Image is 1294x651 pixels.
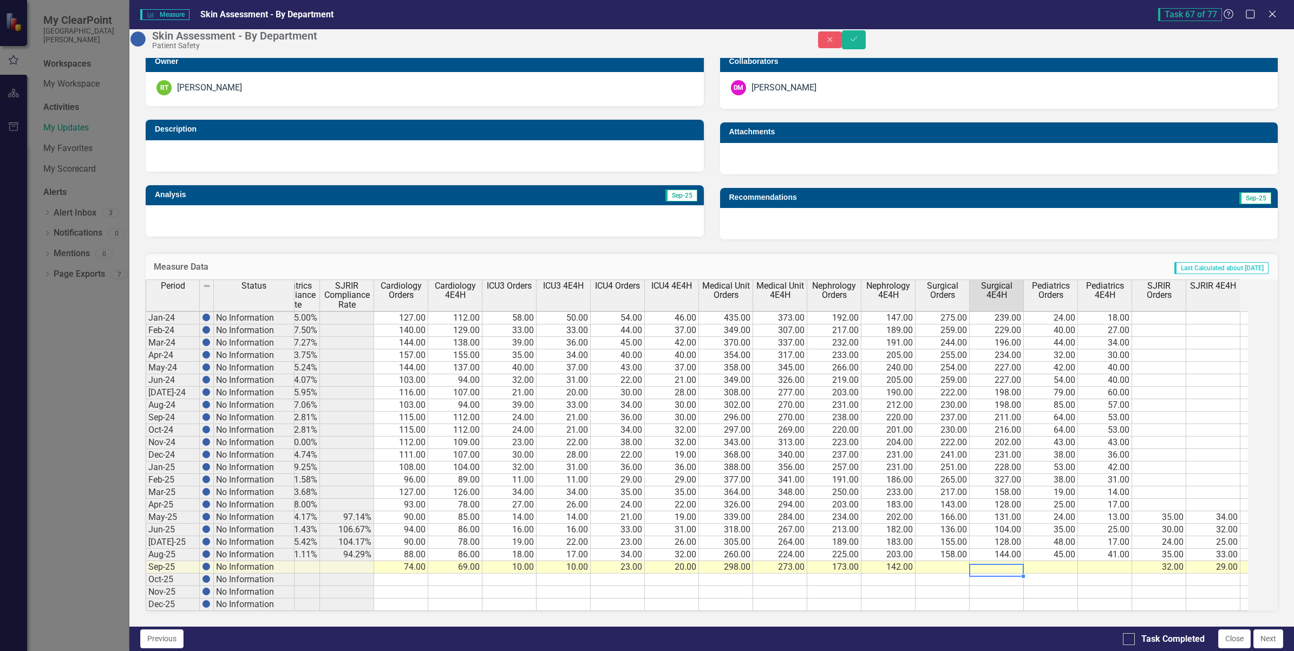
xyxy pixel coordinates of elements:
td: 229.00 [970,324,1024,337]
td: 196.00 [970,337,1024,349]
td: 230.00 [916,399,970,412]
td: 166.00 [916,511,970,524]
td: 40.00 [1078,362,1132,374]
img: BgCOk07PiH71IgAAAABJRU5ErkJggg== [202,450,211,459]
td: 30.00 [645,399,699,412]
td: 37.00 [645,324,699,337]
td: 43.00 [1024,437,1078,449]
td: 240.00 [861,362,916,374]
td: 32.00 [1024,349,1078,362]
td: No Information [214,337,295,349]
div: Skin Assessment - By Department [152,30,796,42]
td: 220.00 [861,412,916,424]
td: 345.00 [753,362,807,374]
td: 231.00 [807,399,861,412]
td: Apr-24 [146,349,200,362]
td: No Information [214,311,295,324]
td: 40.00 [1078,374,1132,387]
td: 109.00 [428,437,482,449]
span: Skin Assessment - By Department [200,9,334,19]
td: 60.00 [1078,387,1132,399]
td: 237.00 [916,412,970,424]
td: 155.00 [428,349,482,362]
td: 34.00 [1186,511,1240,524]
td: 35.00 [645,486,699,499]
td: Dec-24 [146,449,200,461]
td: 270.00 [753,399,807,412]
td: 21.00 [645,374,699,387]
td: 36.00 [591,461,645,474]
td: 158.00 [970,486,1024,499]
td: 35.00 [591,486,645,499]
td: 157.00 [374,349,428,362]
td: 42.00 [1078,461,1132,474]
td: 326.00 [699,499,753,511]
td: 19.00 [1024,486,1078,499]
td: 103.00 [374,374,428,387]
td: 40.00 [1024,324,1078,337]
td: 34.00 [591,399,645,412]
img: BgCOk07PiH71IgAAAABJRU5ErkJggg== [202,475,211,484]
img: BgCOk07PiH71IgAAAABJRU5ErkJggg== [202,325,211,334]
td: 39.00 [482,399,537,412]
td: 31.00 [537,374,591,387]
td: 79.00 [1024,387,1078,399]
td: 259.00 [916,324,970,337]
td: 205.00 [861,374,916,387]
td: May-25 [146,511,200,524]
td: 96.00 [374,474,428,486]
td: 228.00 [970,461,1024,474]
img: BgCOk07PiH71IgAAAABJRU5ErkJggg== [202,338,211,347]
td: 112.00 [428,424,482,437]
td: 78.00 [428,499,482,511]
td: 232.00 [807,337,861,349]
td: Mar-24 [146,337,200,349]
td: Sep-24 [146,412,200,424]
td: 269.00 [753,424,807,437]
td: 34.00 [537,486,591,499]
td: 85.00 [1024,399,1078,412]
td: 191.00 [861,337,916,349]
span: Sep-25 [665,190,697,201]
td: 25.00 [1024,499,1078,511]
td: 116.00 [374,387,428,399]
td: 54.00 [1024,374,1078,387]
td: No Information [214,511,295,524]
td: 112.00 [374,437,428,449]
td: 255.00 [916,349,970,362]
td: 28.00 [645,387,699,399]
td: 238.00 [807,412,861,424]
td: 370.00 [699,337,753,349]
td: [DATE]-24 [146,387,200,399]
td: Aug-24 [146,399,200,412]
td: 14.00 [1078,486,1132,499]
td: 192.00 [807,311,861,324]
td: 32.00 [482,374,537,387]
td: 358.00 [699,362,753,374]
td: 343.00 [699,437,753,449]
img: BgCOk07PiH71IgAAAABJRU5ErkJggg== [202,500,211,509]
td: 244.00 [916,337,970,349]
td: 24.00 [1024,511,1078,524]
td: 131.00 [970,511,1024,524]
td: 20.00 [537,387,591,399]
td: No Information [214,499,295,511]
td: No Information [214,362,295,374]
td: 275.00 [916,311,970,324]
td: 22.00 [537,437,591,449]
td: 373.00 [753,311,807,324]
td: 198.00 [970,387,1024,399]
td: 234.00 [970,349,1024,362]
td: 19.00 [645,449,699,461]
td: 23.00 [482,437,537,449]
td: 128.00 [970,499,1024,511]
td: 36.00 [1078,449,1132,461]
td: 349.00 [699,324,753,337]
td: 50.00 [537,311,591,324]
td: 21.00 [537,412,591,424]
td: 326.00 [753,374,807,387]
td: Apr-25 [146,499,200,511]
td: 277.00 [753,387,807,399]
td: 219.00 [807,374,861,387]
td: 13.00 [1078,511,1132,524]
